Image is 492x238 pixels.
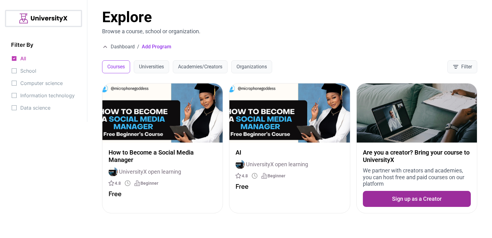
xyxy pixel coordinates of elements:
[20,54,26,63] span: All
[115,180,121,186] span: 4.8
[229,83,350,143] img: AI
[142,43,171,50] span: Add Program
[363,167,471,187] p: We partner with creators and academies, you can host free and paid courses on our platform
[236,183,343,190] p: Free
[447,60,477,73] button: Filter
[109,149,216,163] p: How to Become a Social Media Manager
[11,41,76,49] h3: Filter By
[141,180,158,186] span: Beginner
[102,83,223,213] a: How to Become a Social Media ManagerHow to Become a Social Media ManagerInstructorUniversityX ope...
[137,43,139,50] span: /
[119,168,181,175] span: UniversityX open learning
[102,10,477,25] h1: Explore
[134,60,169,73] button: Universities
[246,161,308,168] span: UniversityX open learning
[20,67,36,75] span: School
[102,83,223,143] img: How to Become a Social Media Manager
[242,173,248,179] span: 4.8
[111,43,135,50] span: Dashboard
[363,191,471,207] button: Sign up as a Creator
[236,149,343,156] p: AI
[109,190,216,197] p: Free
[102,60,130,73] button: Courses
[173,60,228,73] button: Academies/Creators
[229,83,350,213] a: AIAIInstructorUniversityX open learning4.8BeginnerFree
[363,149,471,163] p: Are you a creator? Bring your course to UniversityX
[20,103,50,112] span: Data science
[236,160,245,169] img: Instructor
[268,173,285,179] span: Beginner
[231,60,272,73] button: Organizations
[20,91,75,100] span: Information technology
[19,14,68,23] img: UniversityX Logo
[102,27,477,36] p: Browse a course, school or organization.
[20,79,63,87] span: Computer science
[109,167,118,176] img: Instructor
